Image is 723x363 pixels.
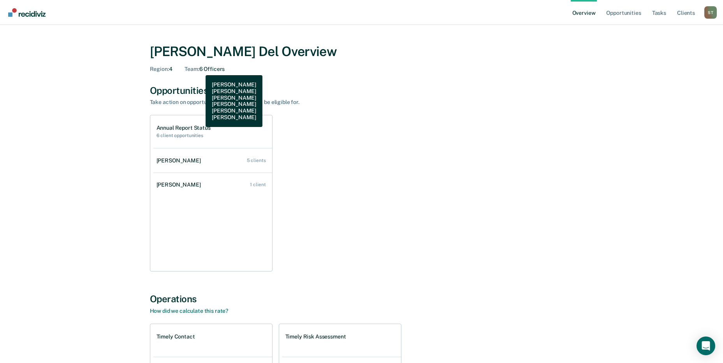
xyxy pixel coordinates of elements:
[697,337,715,355] div: Open Intercom Messenger
[157,157,204,164] div: [PERSON_NAME]
[185,66,225,72] div: 6 Officers
[150,308,229,314] a: How did we calculate this rate?
[153,150,272,172] a: [PERSON_NAME] 5 clients
[704,6,717,19] div: S T
[8,8,46,17] img: Recidiviz
[247,158,266,163] div: 5 clients
[185,66,199,72] span: Team :
[150,85,573,96] div: Opportunities
[157,333,195,340] h1: Timely Contact
[157,133,211,138] h2: 6 client opportunities
[250,182,266,187] div: 1 client
[150,293,573,305] div: Operations
[150,66,172,72] div: 4
[157,181,204,188] div: [PERSON_NAME]
[150,99,422,106] div: Take action on opportunities that clients may be eligible for.
[150,44,573,60] div: [PERSON_NAME] Del Overview
[285,333,346,340] h1: Timely Risk Assessment
[157,125,211,131] h1: Annual Report Status
[704,6,717,19] button: Profile dropdown button
[150,66,169,72] span: Region :
[153,174,272,196] a: [PERSON_NAME] 1 client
